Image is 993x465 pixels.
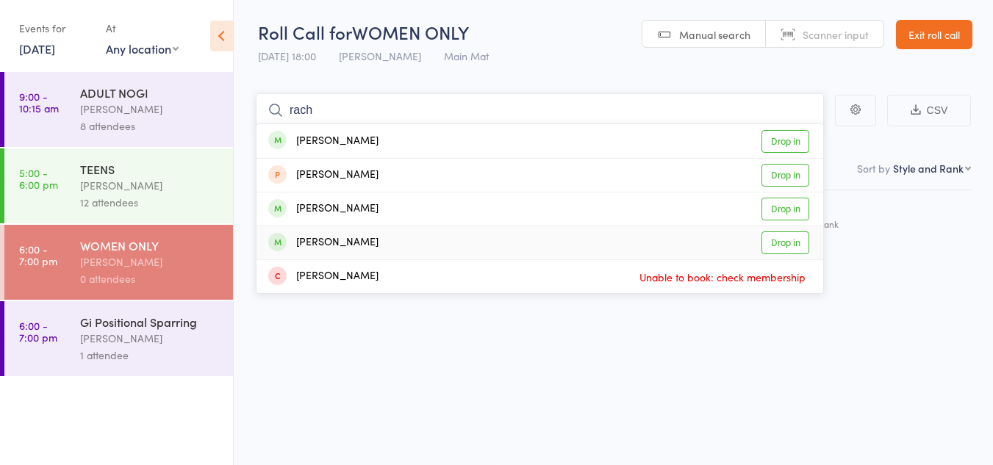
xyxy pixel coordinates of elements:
[106,40,179,57] div: Any location
[80,101,221,118] div: [PERSON_NAME]
[4,301,233,376] a: 6:00 -7:00 pmGi Positional Sparring[PERSON_NAME]1 attendee
[893,161,964,176] div: Style and Rank
[268,268,379,285] div: [PERSON_NAME]
[352,20,469,44] span: WOMEN ONLY
[19,320,57,343] time: 6:00 - 7:00 pm
[761,164,809,187] a: Drop in
[268,167,379,184] div: [PERSON_NAME]
[80,253,221,270] div: [PERSON_NAME]
[679,27,750,42] span: Manual search
[80,314,221,330] div: Gi Positional Sparring
[80,194,221,211] div: 12 attendees
[80,177,221,194] div: [PERSON_NAME]
[80,237,221,253] div: WOMEN ONLY
[19,16,91,40] div: Events for
[19,90,59,114] time: 9:00 - 10:15 am
[268,201,379,217] div: [PERSON_NAME]
[80,330,221,347] div: [PERSON_NAME]
[80,270,221,287] div: 0 attendees
[80,347,221,364] div: 1 attendee
[80,161,221,177] div: TEENS
[258,48,316,63] span: [DATE] 18:00
[896,20,972,49] a: Exit roll call
[339,48,421,63] span: [PERSON_NAME]
[803,27,869,42] span: Scanner input
[80,84,221,101] div: ADULT NOGI
[80,118,221,134] div: 8 attendees
[19,167,58,190] time: 5:00 - 6:00 pm
[758,219,965,228] div: Current / Next Rank
[106,16,179,40] div: At
[19,243,57,267] time: 6:00 - 7:00 pm
[4,72,233,147] a: 9:00 -10:15 amADULT NOGI[PERSON_NAME]8 attendees
[19,40,55,57] a: [DATE]
[752,197,971,236] div: Style
[268,234,379,251] div: [PERSON_NAME]
[761,231,809,254] a: Drop in
[258,20,352,44] span: Roll Call for
[268,133,379,150] div: [PERSON_NAME]
[857,161,890,176] label: Sort by
[4,225,233,300] a: 6:00 -7:00 pmWOMEN ONLY[PERSON_NAME]0 attendees
[887,95,971,126] button: CSV
[761,198,809,220] a: Drop in
[761,130,809,153] a: Drop in
[256,93,824,127] input: Search by name
[4,148,233,223] a: 5:00 -6:00 pmTEENS[PERSON_NAME]12 attendees
[444,48,489,63] span: Main Mat
[636,266,809,288] span: Unable to book: check membership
